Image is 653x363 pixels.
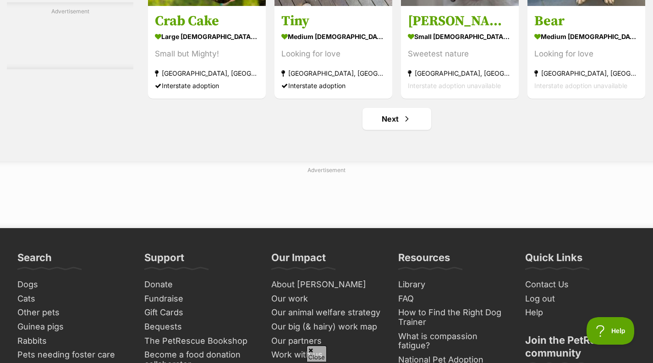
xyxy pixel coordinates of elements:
[268,306,385,320] a: Our animal welfare strategy
[401,6,519,99] a: [PERSON_NAME] small [DEMOGRAPHIC_DATA] Dog Sweetest nature [GEOGRAPHIC_DATA], [GEOGRAPHIC_DATA] I...
[17,251,52,269] h3: Search
[534,30,638,43] strong: medium [DEMOGRAPHIC_DATA] Dog
[281,30,385,43] strong: medium [DEMOGRAPHIC_DATA] Dog
[141,278,258,292] a: Donate
[521,292,639,306] a: Log out
[271,251,326,269] h3: Our Impact
[155,30,259,43] strong: large [DEMOGRAPHIC_DATA] Dog
[395,306,512,329] a: How to Find the Right Dog Trainer
[155,12,259,30] h3: Crab Cake
[147,108,646,130] nav: Pagination
[395,329,512,353] a: What is compassion fatigue?
[525,251,582,269] h3: Quick Links
[281,48,385,60] div: Looking for love
[521,306,639,320] a: Help
[281,12,385,30] h3: Tiny
[534,82,627,89] span: Interstate adoption unavailable
[395,278,512,292] a: Library
[7,2,133,69] div: Advertisement
[144,251,184,269] h3: Support
[534,67,638,79] strong: [GEOGRAPHIC_DATA], [GEOGRAPHIC_DATA]
[141,292,258,306] a: Fundraise
[155,67,259,79] strong: [GEOGRAPHIC_DATA], [GEOGRAPHIC_DATA]
[268,278,385,292] a: About [PERSON_NAME]
[587,317,635,345] iframe: Help Scout Beacon - Open
[268,320,385,334] a: Our big (& hairy) work map
[527,6,645,99] a: Bear medium [DEMOGRAPHIC_DATA] Dog Looking for love [GEOGRAPHIC_DATA], [GEOGRAPHIC_DATA] Intersta...
[14,292,132,306] a: Cats
[408,30,512,43] strong: small [DEMOGRAPHIC_DATA] Dog
[281,79,385,92] div: Interstate adoption
[14,306,132,320] a: Other pets
[268,348,385,362] a: Work with us
[141,334,258,348] a: The PetRescue Bookshop
[268,334,385,348] a: Our partners
[14,348,132,362] a: Pets needing foster care
[155,79,259,92] div: Interstate adoption
[398,251,450,269] h3: Resources
[274,6,392,99] a: Tiny medium [DEMOGRAPHIC_DATA] Dog Looking for love [GEOGRAPHIC_DATA], [GEOGRAPHIC_DATA] Intersta...
[14,320,132,334] a: Guinea pigs
[408,12,512,30] h3: [PERSON_NAME]
[14,334,132,348] a: Rabbits
[395,292,512,306] a: FAQ
[281,67,385,79] strong: [GEOGRAPHIC_DATA], [GEOGRAPHIC_DATA]
[307,346,327,362] span: Close
[268,292,385,306] a: Our work
[408,82,501,89] span: Interstate adoption unavailable
[534,12,638,30] h3: Bear
[534,48,638,60] div: Looking for love
[408,48,512,60] div: Sweetest nature
[362,108,431,130] a: Next page
[14,278,132,292] a: Dogs
[141,306,258,320] a: Gift Cards
[155,48,259,60] div: Small but Mighty!
[148,6,266,99] a: Crab Cake large [DEMOGRAPHIC_DATA] Dog Small but Mighty! [GEOGRAPHIC_DATA], [GEOGRAPHIC_DATA] Int...
[141,320,258,334] a: Bequests
[408,67,512,79] strong: [GEOGRAPHIC_DATA], [GEOGRAPHIC_DATA]
[521,278,639,292] a: Contact Us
